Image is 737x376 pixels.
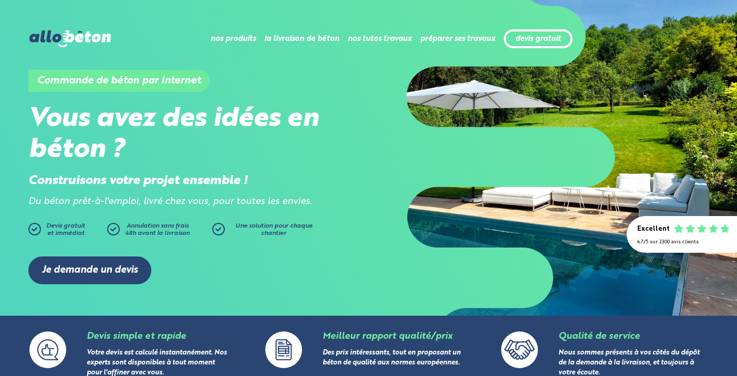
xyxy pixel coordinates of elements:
[515,35,561,44] a: devis gratuit
[28,175,248,187] strong: Construisons votre projet ensemble !
[637,225,670,233] div: Excellent
[212,223,317,241] a: Une solution pour chaque chantier
[420,26,495,51] li: préparer ses travaux
[28,104,368,166] h2: Vous avez des idées en béton ?
[107,223,212,241] a: Annulation sans frais48h avant la livraison
[235,223,313,237] span: Une solution pour chaque chantier
[46,223,85,237] span: Devis gratuit et immédiat
[125,223,190,237] span: Annulation sans frais 48h avant la livraison
[28,256,151,284] a: Je demande un devis
[558,332,640,341] a: Qualité de service
[323,349,461,366] a: Des prix intéressants, tout en proposant un béton de qualité aux normes européennes.
[29,30,110,47] img: allobéton
[87,349,227,376] a: Votre devis est calculé instantanément. Nos experts sont disponibles à tout moment pour l'affiner...
[348,26,412,51] li: nos tutos travaux
[637,239,726,245] div: 4.7/5 sur 2300 avis clients
[211,26,256,51] li: nos produits
[264,26,339,51] li: la livraison de béton
[323,332,452,341] a: Meilleur rapport qualité/prix
[87,332,186,341] a: Devis simple et rapide
[28,70,210,92] h1: Commande de béton par internet
[28,197,312,206] i: Du béton prêt-à-l'emploi, livré chez vous, pour toutes les envies.
[28,223,102,241] a: Devis gratuitet immédiat
[558,349,700,376] a: Nous sommes présents à vos côtés du dépôt de la demande à la livraison, et toujours à votre écoute.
